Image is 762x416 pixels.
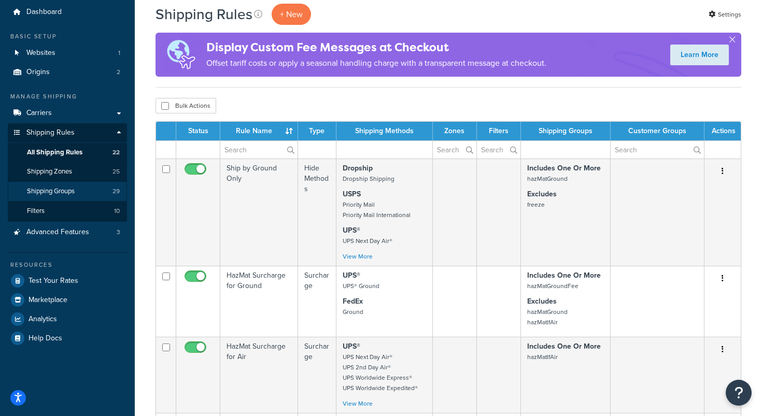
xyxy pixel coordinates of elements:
[704,122,741,140] th: Actions
[343,281,379,291] small: UPS® Ground
[726,380,752,406] button: Open Resource Center
[114,207,120,216] span: 10
[343,252,373,261] a: View More
[26,8,62,17] span: Dashboard
[112,187,120,196] span: 29
[298,159,336,266] td: Hide Methods
[8,202,127,221] a: Filters 10
[527,270,601,281] strong: Includes One Or More
[8,143,127,162] li: All Shipping Rules
[29,296,67,305] span: Marketplace
[709,7,741,22] a: Settings
[433,141,477,159] input: Search
[26,49,55,58] span: Websites
[527,281,578,291] small: hazMatGroundFee
[8,63,127,82] a: Origins 2
[8,63,127,82] li: Origins
[343,307,363,317] small: Ground
[156,4,252,24] h1: Shipping Rules
[527,307,568,327] small: hazMatGround hazMatIfAir
[8,44,127,63] li: Websites
[26,109,52,118] span: Carriers
[112,148,120,157] span: 22
[117,228,120,237] span: 3
[27,187,75,196] span: Shipping Groups
[29,334,62,343] span: Help Docs
[220,266,298,337] td: HazMat Surcharge for Ground
[527,189,557,199] strong: Excludes
[343,352,418,393] small: UPS Next Day Air® UPS 2nd Day Air® UPS Worldwide Express® UPS Worldwide Expedited®
[298,122,336,140] th: Type
[8,291,127,309] a: Marketplace
[433,122,477,140] th: Zones
[477,122,521,140] th: Filters
[8,271,127,290] a: Test Your Rates
[527,341,601,352] strong: Includes One Or More
[206,56,546,70] p: Offset tariff costs or apply a seasonal handling charge with a transparent message at checkout.
[29,277,78,285] span: Test Your Rates
[8,123,127,222] li: Shipping Rules
[112,167,120,176] span: 25
[8,3,127,22] a: Dashboard
[117,68,120,77] span: 2
[343,399,373,408] a: View More
[8,223,127,242] a: Advanced Features 3
[611,141,704,159] input: Search
[26,228,89,237] span: Advanced Features
[8,182,127,201] a: Shipping Groups 29
[527,352,558,362] small: hazMatIfAir
[8,32,127,41] div: Basic Setup
[156,33,206,77] img: duties-banner-06bc72dcb5fe05cb3f9472aba00be2ae8eb53ab6f0d8bb03d382ba314ac3c341.png
[8,261,127,269] div: Resources
[527,200,545,209] small: freeze
[298,266,336,337] td: Surcharge
[343,341,360,352] strong: UPS®
[8,223,127,242] li: Advanced Features
[29,315,57,324] span: Analytics
[8,310,127,328] a: Analytics
[527,296,557,307] strong: Excludes
[26,128,75,137] span: Shipping Rules
[611,122,704,140] th: Customer Groups
[670,45,729,65] a: Learn More
[8,143,127,162] a: All Shipping Rules 22
[8,44,127,63] a: Websites 1
[176,122,220,140] th: Status
[220,122,298,140] th: Rule Name : activate to sort column ascending
[8,329,127,348] a: Help Docs
[8,162,127,181] li: Shipping Zones
[8,162,127,181] a: Shipping Zones 25
[336,122,433,140] th: Shipping Methods
[343,200,411,220] small: Priority Mail Priority Mail International
[156,98,216,113] button: Bulk Actions
[8,123,127,142] a: Shipping Rules
[521,122,611,140] th: Shipping Groups
[8,182,127,201] li: Shipping Groups
[220,337,298,413] td: HazMat Surcharge for Air
[343,296,363,307] strong: FedEx
[8,202,127,221] li: Filters
[118,49,120,58] span: 1
[527,163,601,174] strong: Includes One Or More
[343,225,360,236] strong: UPS®
[27,167,72,176] span: Shipping Zones
[343,163,373,174] strong: Dropship
[343,174,394,183] small: Dropship Shipping
[272,4,311,25] p: + New
[527,174,568,183] small: hazMatGround
[27,207,45,216] span: Filters
[343,236,392,246] small: UPS Next Day Air®
[8,92,127,101] div: Manage Shipping
[8,104,127,123] a: Carriers
[343,270,360,281] strong: UPS®
[477,141,520,159] input: Search
[220,141,298,159] input: Search
[26,68,50,77] span: Origins
[343,189,361,199] strong: USPS
[27,148,82,157] span: All Shipping Rules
